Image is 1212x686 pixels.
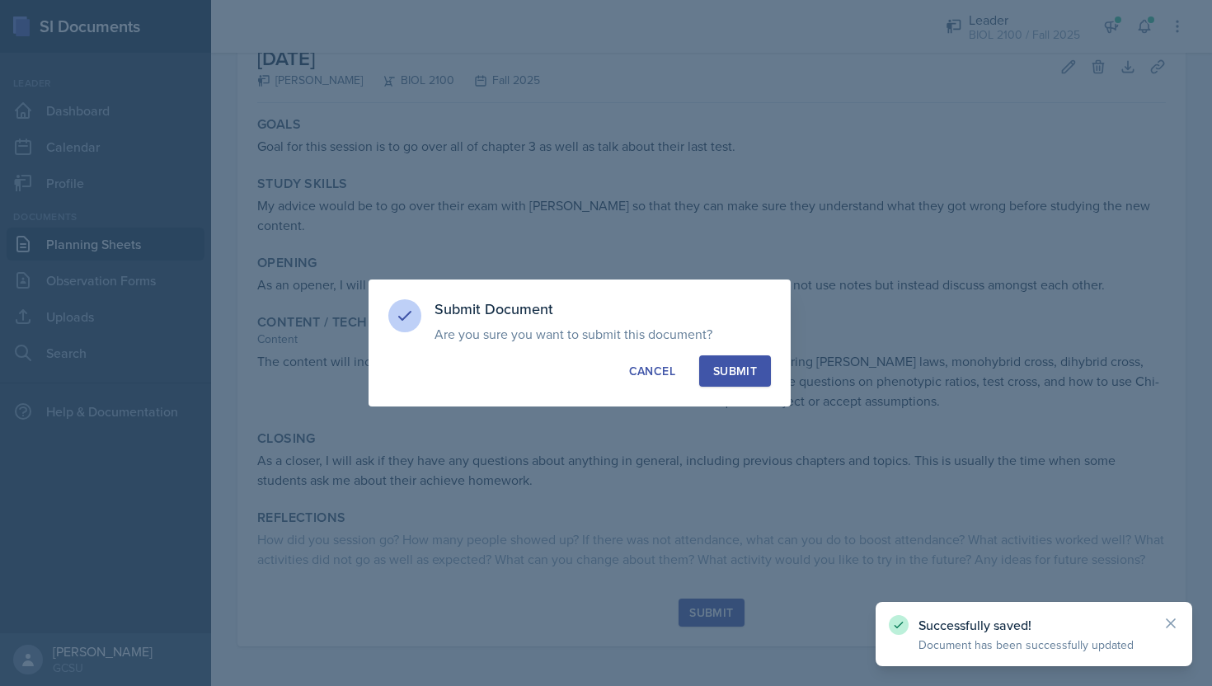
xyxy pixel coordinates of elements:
[713,363,757,379] div: Submit
[699,355,771,387] button: Submit
[918,637,1149,653] p: Document has been successfully updated
[918,617,1149,633] p: Successfully saved!
[435,326,771,342] p: Are you sure you want to submit this document?
[629,363,675,379] div: Cancel
[615,355,689,387] button: Cancel
[435,299,771,319] h3: Submit Document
